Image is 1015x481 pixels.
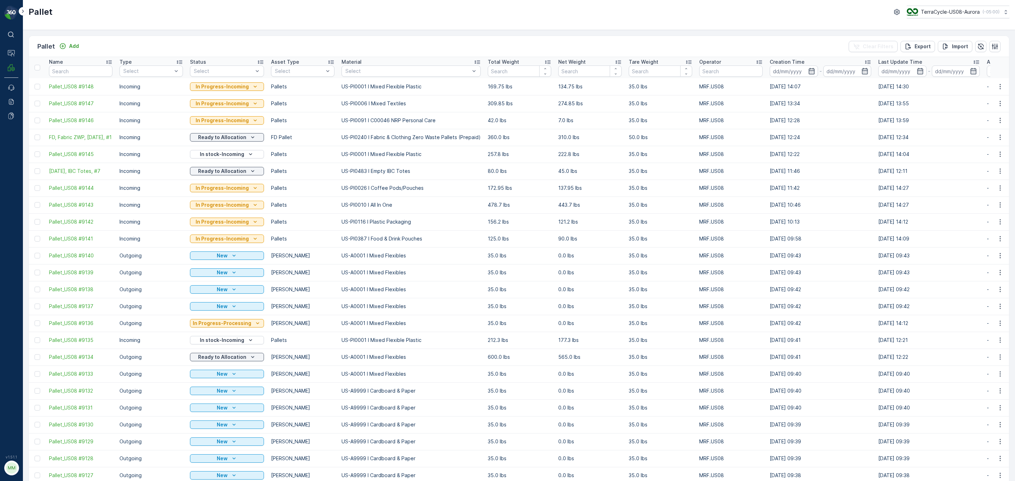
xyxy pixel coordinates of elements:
p: US-A0001 I Mixed Flexibles [342,286,481,293]
div: Toggle Row Selected [35,439,40,444]
p: 309.85 lbs [488,100,551,107]
input: dd/mm/yyyy [932,65,980,77]
input: Search [699,65,763,77]
p: ( -05:00 ) [983,9,999,15]
p: Status [190,58,206,65]
p: Incoming [119,235,183,242]
p: Pallet [29,6,53,18]
button: Ready to Allocation [190,133,264,142]
td: [DATE] 09:40 [766,382,875,399]
div: Toggle Row Selected [35,219,40,225]
td: [DATE] 09:40 [766,366,875,382]
td: [DATE] 10:13 [766,213,875,230]
td: [DATE] 09:42 [766,315,875,332]
span: FD, Fabric ZWP, [DATE], #1 [49,134,112,141]
td: [DATE] 09:39 [766,416,875,433]
a: Pallet_US08 #9137 [49,303,112,310]
a: Pallet_US08 #9130 [49,421,112,428]
button: New [190,471,264,480]
span: Pallet_US08 #9132 [49,387,112,394]
div: Toggle Row Selected [35,84,40,89]
p: In Progress-Incoming [196,201,249,208]
div: Toggle Row Selected [35,135,40,140]
p: In Progress-Incoming [196,235,249,242]
td: [DATE] 09:42 [766,298,875,315]
span: Pallet_US08 #9131 [49,404,112,411]
span: Pallet_US08 #9142 [49,218,112,225]
td: [DATE] 13:34 [766,95,875,112]
p: US-A0001 I Mixed Flexibles [342,252,481,259]
div: Toggle Row Selected [35,270,40,275]
span: Pallet_US08 #9147 [49,100,112,107]
td: [DATE] 09:40 [875,366,983,382]
span: Pallet_US08 #9139 [49,269,112,276]
p: New [217,421,228,428]
div: Toggle Row Selected [35,337,40,343]
p: MRF.US08 [699,201,763,208]
p: 35.0 lbs [488,269,551,276]
p: US-PI0026 I Coffee Pods/Pouches [342,185,481,192]
input: Search [488,65,551,77]
p: 35.0 lbs [629,201,692,208]
p: 35.0 lbs [629,83,692,90]
p: US-PI0091 I C00046 NRP Personal Care [342,117,481,124]
td: [DATE] 09:40 [875,382,983,399]
p: - [819,67,822,75]
span: [DATE], IBC Totes, #7 [49,168,112,175]
p: 0.0 lbs [558,269,622,276]
p: New [217,455,228,462]
p: 35.0 lbs [629,269,692,276]
p: Material [342,58,362,65]
a: Pallet_US08 #9133 [49,370,112,377]
button: In Progress-Incoming [190,218,264,226]
td: [DATE] 09:58 [766,230,875,247]
td: [DATE] 14:27 [875,180,983,196]
td: [DATE] 14:30 [875,78,983,95]
td: [DATE] 14:07 [766,78,875,95]
p: 45.0 lbs [558,168,622,175]
td: [DATE] 12:28 [766,112,875,129]
p: 125.0 lbs [488,235,551,242]
button: TerraCycle-US08-Aurora(-05:00) [907,6,1009,18]
span: Pallet_US08 #9129 [49,438,112,445]
img: image_ci7OI47.png [907,8,918,16]
button: In stock-Incoming [190,150,264,158]
p: Incoming [119,168,183,175]
a: Pallet_US08 #9138 [49,286,112,293]
p: Ready to Allocation [198,168,246,175]
button: In Progress-Incoming [190,235,264,243]
p: 169.75 lbs [488,83,551,90]
td: [DATE] 11:42 [766,180,875,196]
p: Ready to Allocation [198,354,246,361]
p: Pallets [271,83,334,90]
p: Pallets [271,218,334,225]
p: Outgoing [119,252,183,259]
button: New [190,285,264,294]
p: Incoming [119,83,183,90]
p: 360.0 lbs [488,134,551,141]
a: Pallet_US08 #9135 [49,337,112,344]
span: Pallet_US08 #9145 [49,151,112,158]
button: In Progress-Incoming [190,99,264,108]
p: Asset Type [271,58,299,65]
button: New [190,404,264,412]
a: Pallet_US08 #9146 [49,117,112,124]
p: New [217,286,228,293]
button: Import [938,41,972,52]
p: 35.0 lbs [488,252,551,259]
td: [DATE] 14:12 [875,213,983,230]
button: Clear Filters [849,41,898,52]
a: Pallet_US08 #9143 [49,201,112,208]
p: MRF.US08 [699,252,763,259]
td: [DATE] 14:09 [875,230,983,247]
a: Pallet_US08 #9134 [49,354,112,361]
p: Total Weight [488,58,519,65]
p: MRF.US08 [699,100,763,107]
p: In Progress-Incoming [196,117,249,124]
a: 10/02/25, IBC Totes, #7 [49,168,112,175]
td: [DATE] 09:39 [875,450,983,467]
